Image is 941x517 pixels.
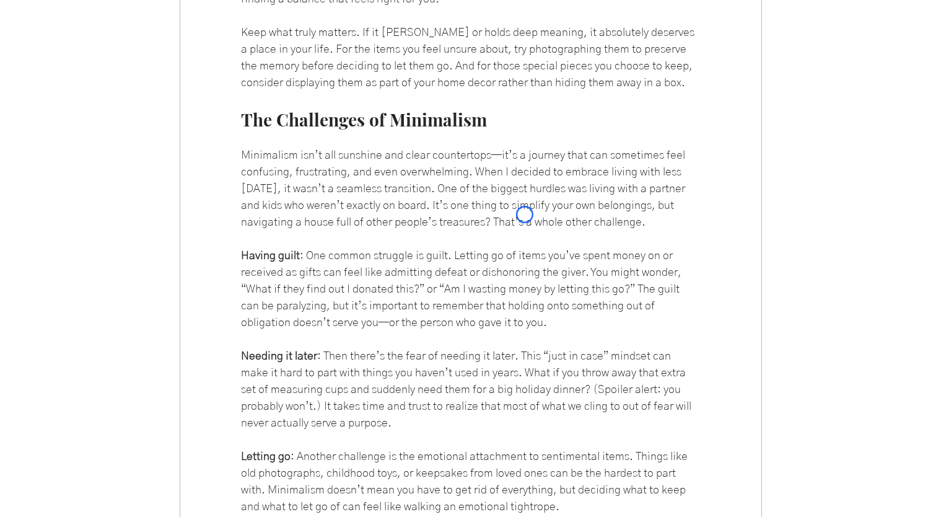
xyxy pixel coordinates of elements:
[242,451,691,513] span: : Another challenge is the emotional attachment to sentimental items. Things like old photographs...
[242,451,291,462] span: Letting go
[242,150,688,228] span: Minimalism isn’t all sunshine and clear countertops—it’s a journey that can sometimes feel confus...
[242,351,318,362] span: Needing it later
[242,27,698,89] span: Keep what truly matters. If it [PERSON_NAME] or holds deep meaning, it absolutely deserves a plac...
[242,108,488,131] span: The Challenges of Minimalism
[242,250,300,262] span: Having guilt
[242,351,694,429] span: : Then there’s the fear of needing it later. This “just in case” mindset can make it hard to part...
[242,250,685,329] span: : One common struggle is guilt. Letting go of items you’ve spent money on or received as gifts ca...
